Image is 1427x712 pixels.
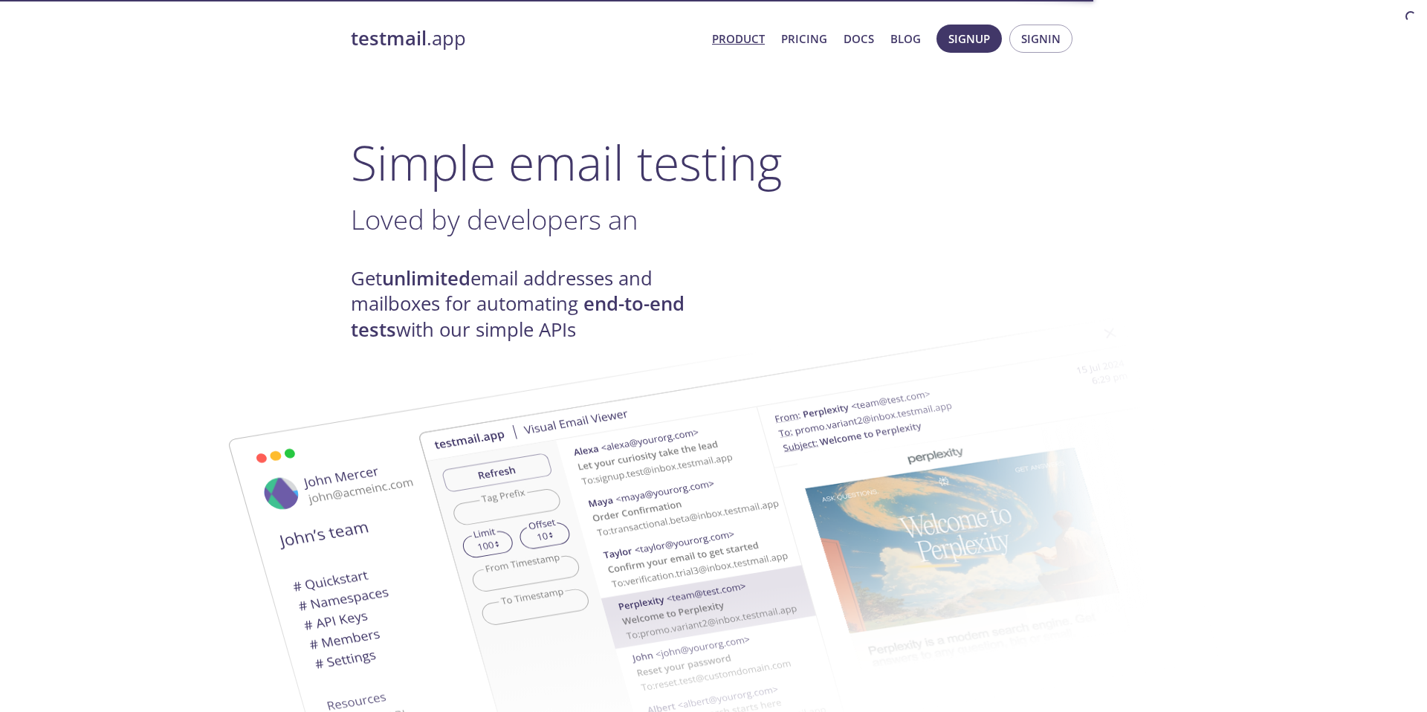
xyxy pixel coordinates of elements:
button: Signin [1009,25,1072,53]
span: Loved by developers an [351,201,638,238]
h1: Simple email testing [351,134,1076,191]
h4: Get email addresses and mailboxes for automating with our simple APIs [351,266,713,343]
strong: testmail [351,25,427,51]
span: Signup [948,29,990,48]
strong: end-to-end tests [351,291,685,342]
a: Docs [844,29,874,48]
a: Blog [890,29,921,48]
span: Signin [1021,29,1061,48]
a: Product [712,29,765,48]
strong: unlimited [382,265,470,291]
a: testmail.app [351,26,700,51]
button: Signup [936,25,1002,53]
a: Pricing [781,29,827,48]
